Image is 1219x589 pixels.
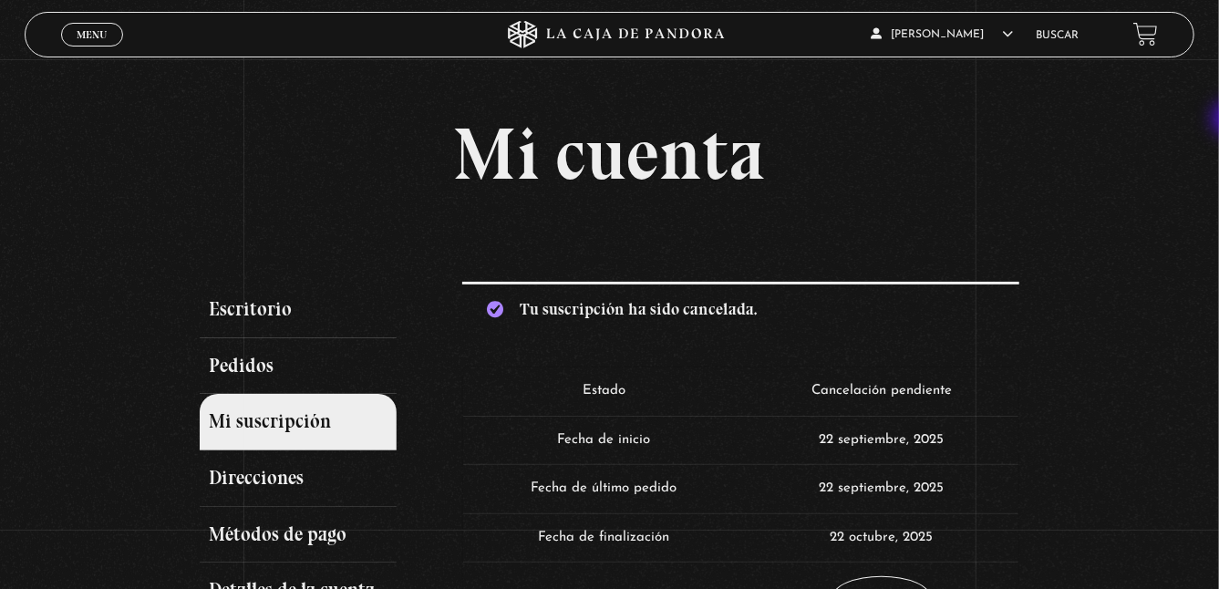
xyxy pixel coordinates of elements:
td: Fecha de inicio [463,416,746,465]
td: 22 septiembre, 2025 [745,464,1018,513]
div: Tu suscripción ha sido cancelada. [462,282,1019,334]
a: Escritorio [200,282,397,338]
td: Cancelación pendiente [745,367,1018,416]
td: Fecha de último pedido [463,464,746,513]
span: Cerrar [71,45,114,57]
a: View your shopping cart [1133,22,1158,46]
span: Menu [77,29,107,40]
td: 22 septiembre, 2025 [745,416,1018,465]
a: Métodos de pago [200,507,397,563]
td: 22 octubre, 2025 [745,513,1018,563]
td: Fecha de finalización [463,513,746,563]
h1: Mi cuenta [200,118,1018,191]
a: Buscar [1036,30,1079,41]
a: Direcciones [200,450,397,507]
span: [PERSON_NAME] [872,29,1014,40]
a: Mi suscripción [200,394,397,450]
td: Estado [463,367,746,416]
a: Pedidos [200,338,397,395]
